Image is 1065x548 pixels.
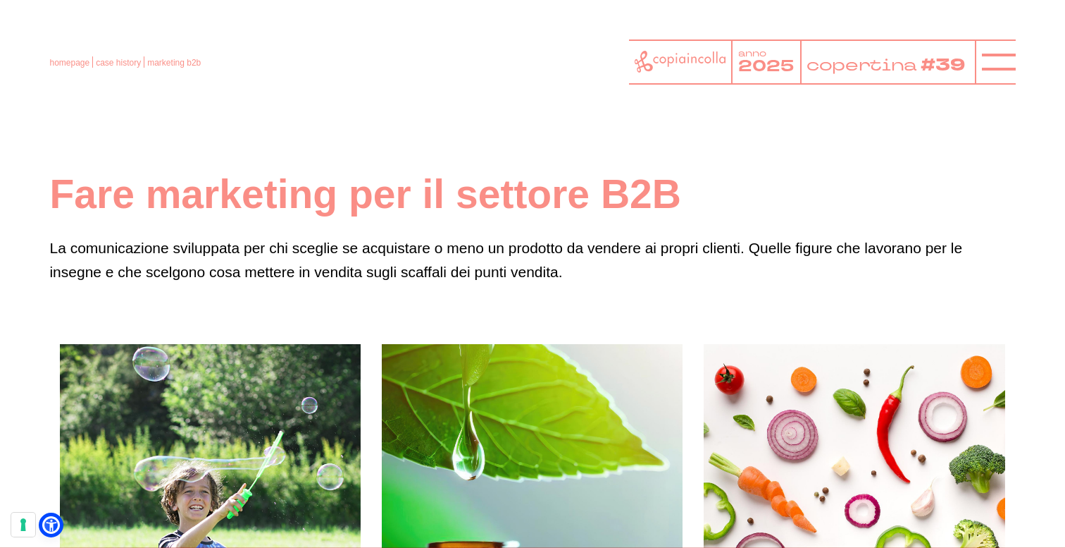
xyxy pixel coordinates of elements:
[49,58,89,68] a: homepage
[147,58,201,68] a: marketing b2b
[806,54,919,75] tspan: copertina
[11,513,35,537] button: Le tue preferenze relative al consenso per le tecnologie di tracciamento
[49,236,1015,284] p: La comunicazione sviluppata per chi sceglie se acquistare o meno un prodotto da vendere ai propri...
[738,56,794,77] tspan: 2025
[96,58,141,68] a: case history
[738,48,766,60] tspan: anno
[49,169,1015,219] h1: Fare marketing per il settore B2B
[42,516,60,534] a: Open Accessibility Menu
[923,53,969,78] tspan: #39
